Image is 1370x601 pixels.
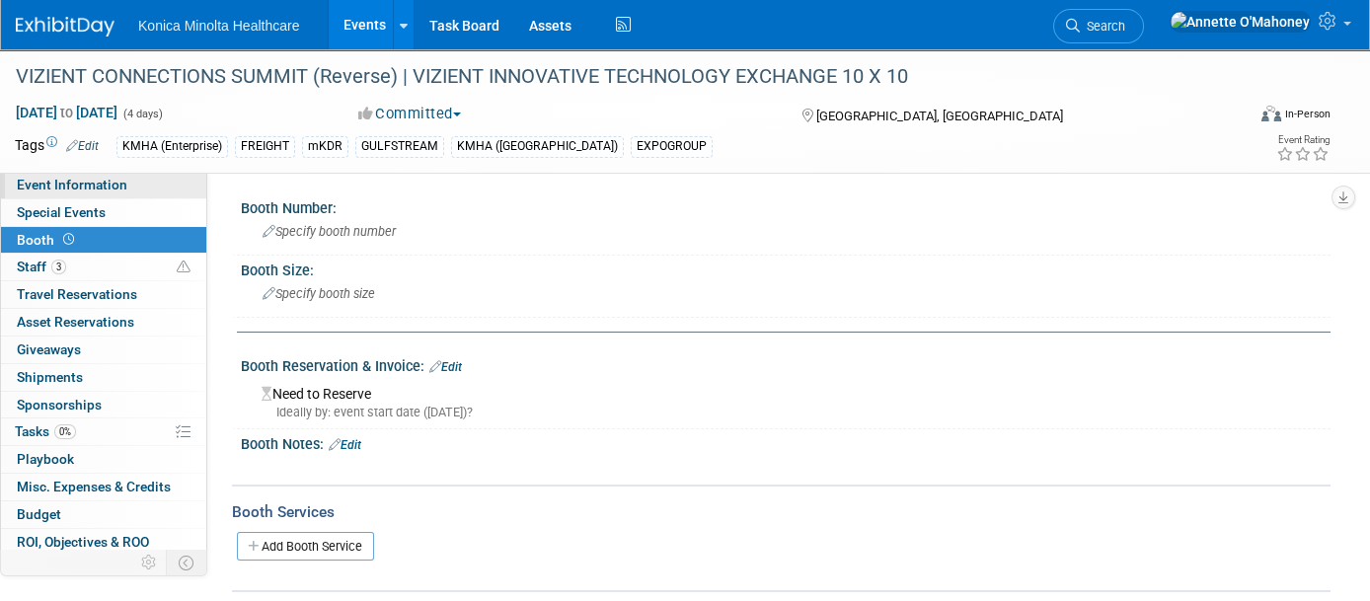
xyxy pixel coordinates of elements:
[17,232,78,248] span: Booth
[59,232,78,247] span: Booth not reserved yet
[17,286,137,302] span: Travel Reservations
[232,501,1331,523] div: Booth Services
[241,256,1331,280] div: Booth Size:
[66,139,99,153] a: Edit
[1,529,206,556] a: ROI, Objectives & ROO
[263,286,375,301] span: Specify booth size
[1080,19,1125,34] span: Search
[1284,107,1331,121] div: In-Person
[355,136,444,157] div: GULFSTREAM
[451,136,624,157] div: KMHA ([GEOGRAPHIC_DATA])
[241,193,1331,218] div: Booth Number:
[116,136,228,157] div: KMHA (Enterprise)
[57,105,76,120] span: to
[17,259,66,274] span: Staff
[138,18,299,34] span: Konica Minolta Healthcare
[17,451,74,467] span: Playbook
[1,281,206,308] a: Travel Reservations
[1276,135,1330,145] div: Event Rating
[17,314,134,330] span: Asset Reservations
[237,532,374,561] a: Add Booth Service
[17,534,149,550] span: ROI, Objectives & ROO
[631,136,713,157] div: EXPOGROUP
[1,474,206,500] a: Misc. Expenses & Credits
[15,423,76,439] span: Tasks
[1,199,206,226] a: Special Events
[351,104,469,124] button: Committed
[17,397,102,413] span: Sponsorships
[329,438,361,452] a: Edit
[17,369,83,385] span: Shipments
[177,259,190,276] span: Potential Scheduling Conflict -- at least one attendee is tagged in another overlapping event.
[167,550,207,575] td: Toggle Event Tabs
[241,429,1331,455] div: Booth Notes:
[1,392,206,418] a: Sponsorships
[17,341,81,357] span: Giveaways
[302,136,348,157] div: mKDR
[1,309,206,336] a: Asset Reservations
[16,17,114,37] img: ExhibitDay
[17,506,61,522] span: Budget
[429,360,462,374] a: Edit
[9,59,1218,95] div: VIZIENT CONNECTIONS SUMMIT (Reverse) | VIZIENT INNOVATIVE TECHNOLOGY EXCHANGE 10 X 10
[15,135,99,158] td: Tags
[1,501,206,528] a: Budget
[1170,11,1311,33] img: Annette O'Mahoney
[1,172,206,198] a: Event Information
[17,479,171,494] span: Misc. Expenses & Credits
[121,108,163,120] span: (4 days)
[241,351,1331,377] div: Booth Reservation & Invoice:
[15,104,118,121] span: [DATE] [DATE]
[1,227,206,254] a: Booth
[1053,9,1144,43] a: Search
[263,224,396,239] span: Specify booth number
[235,136,295,157] div: FREIGHT
[1,364,206,391] a: Shipments
[17,177,127,192] span: Event Information
[132,550,167,575] td: Personalize Event Tab Strip
[1,418,206,445] a: Tasks0%
[17,204,106,220] span: Special Events
[1261,106,1281,121] img: Format-Inperson.png
[262,404,1316,421] div: Ideally by: event start date ([DATE])?
[54,424,76,439] span: 0%
[51,260,66,274] span: 3
[1,254,206,280] a: Staff3
[1,446,206,473] a: Playbook
[1,337,206,363] a: Giveaways
[256,379,1316,421] div: Need to Reserve
[816,109,1063,123] span: [GEOGRAPHIC_DATA], [GEOGRAPHIC_DATA]
[1136,103,1331,132] div: Event Format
